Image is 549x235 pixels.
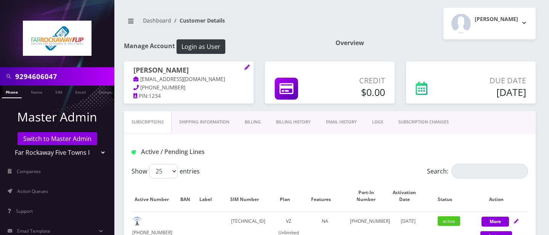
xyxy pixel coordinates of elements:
[132,150,136,154] img: Active / Pending Lines
[143,17,171,24] a: Dashboard
[475,16,518,23] h2: [PERSON_NAME]
[95,86,120,97] a: Company
[171,16,225,24] li: Customer Details
[175,42,225,50] a: Login as User
[27,86,46,97] a: Name
[401,218,416,224] span: [DATE]
[132,182,179,211] th: Active Number: activate to sort column ascending
[15,69,112,84] input: Search in Company
[71,86,90,97] a: Email
[17,188,48,194] span: Action Queues
[335,39,536,47] h1: Overview
[237,111,268,133] a: Billing
[149,92,161,99] span: 1234
[124,39,324,54] h1: Manage Account
[199,182,220,211] th: Label: activate to sort column ascending
[302,182,348,211] th: Features: activate to sort column ascending
[268,111,318,133] a: Billing History
[177,39,225,54] button: Login as User
[133,76,225,83] a: [EMAIL_ADDRESS][DOMAIN_NAME]
[391,111,456,133] a: SUBSCRIPTION CHANGES
[132,164,200,178] label: Show entries
[132,217,142,226] img: default.png
[482,217,509,227] button: More
[2,86,22,98] a: Phone
[325,75,385,86] p: Credit
[473,182,527,211] th: Action: activate to sort column ascending
[18,132,97,145] a: Switch to Master Admin
[132,148,256,156] h1: Active / Pending Lines
[133,92,149,100] a: PIN:
[124,111,172,133] a: Subscriptions
[51,86,66,97] a: SIM
[427,164,528,178] label: Search:
[451,164,528,178] input: Search:
[325,86,385,98] h5: $0.00
[318,111,364,133] a: EMAIL HISTORY
[17,228,50,234] span: Email Template
[140,84,185,91] span: [PHONE_NUMBER]
[149,164,178,178] select: Showentries
[392,182,425,211] th: Activation Date: activate to sort column ascending
[172,111,237,133] a: Shipping Information
[425,182,472,211] th: Status: activate to sort column ascending
[16,208,33,214] span: Support
[221,182,276,211] th: SIM Number: activate to sort column ascending
[180,182,198,211] th: BAN: activate to sort column ascending
[133,66,244,75] h1: [PERSON_NAME]
[17,168,41,175] span: Companies
[124,13,324,34] nav: breadcrumb
[276,182,301,211] th: Plan: activate to sort column ascending
[438,216,460,226] span: active
[23,21,91,56] img: Far Rockaway Five Towns Flip
[443,8,536,39] button: [PERSON_NAME]
[364,111,391,133] a: LOGS
[456,75,526,86] p: Due Date
[349,182,391,211] th: Port-In Number: activate to sort column ascending
[456,86,526,98] h5: [DATE]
